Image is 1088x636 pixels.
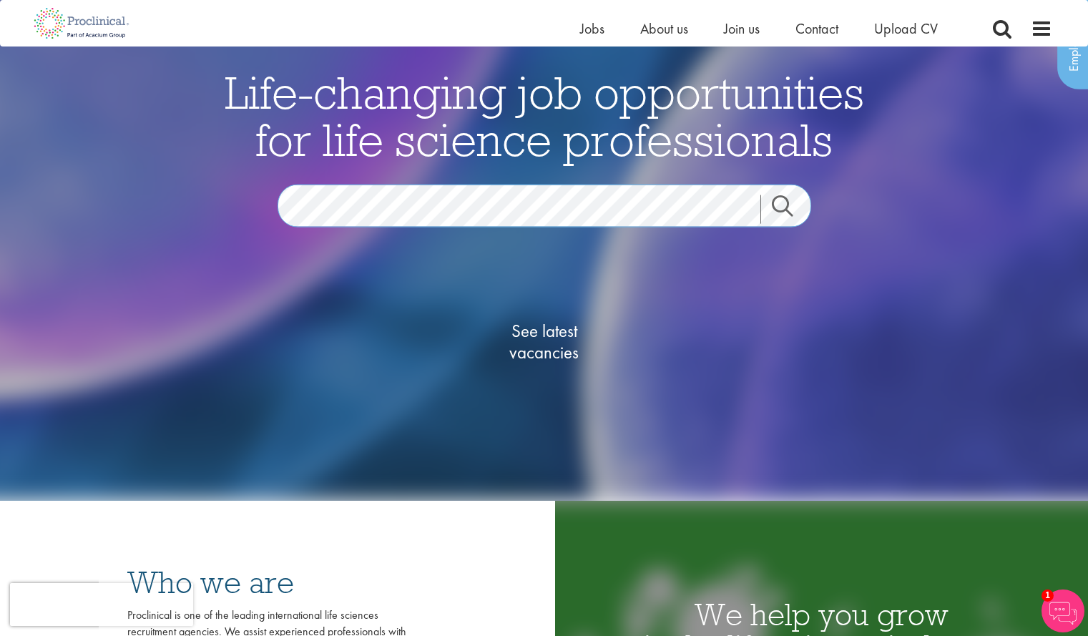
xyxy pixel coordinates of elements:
[724,19,760,38] a: Join us
[795,19,838,38] a: Contact
[1042,589,1084,632] img: Chatbot
[874,19,938,38] a: Upload CV
[127,567,406,598] h3: Who we are
[473,321,616,363] span: See latest vacancies
[473,263,616,421] a: See latestvacancies
[640,19,688,38] a: About us
[225,64,864,168] span: Life-changing job opportunities for life science professionals
[760,195,822,224] a: Job search submit button
[1042,589,1054,602] span: 1
[10,583,193,626] iframe: reCAPTCHA
[580,19,604,38] a: Jobs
